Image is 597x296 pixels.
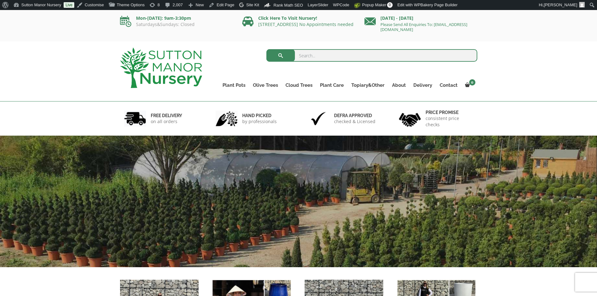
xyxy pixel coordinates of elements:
p: by professionals [242,118,277,125]
img: logo [120,48,202,88]
img: 2.jpg [216,111,238,127]
a: Plant Pots [219,81,249,90]
a: 0 [461,81,477,90]
input: Search... [266,49,477,62]
span: Site Kit [246,3,259,7]
a: Please Send All Enquiries To: [EMAIL_ADDRESS][DOMAIN_NAME] [380,22,467,32]
h6: FREE DELIVERY [151,113,182,118]
span: [PERSON_NAME] [544,3,577,7]
p: Mon-[DATE]: 9am-3:30pm [120,14,233,22]
a: Delivery [410,81,436,90]
h6: hand picked [242,113,277,118]
span: 0 [469,79,475,86]
a: Live [64,2,74,8]
a: [STREET_ADDRESS] No Appointments needed [258,21,353,27]
span: 0 [387,2,393,8]
img: 1.jpg [124,111,146,127]
h6: Defra approved [334,113,375,118]
a: Contact [436,81,461,90]
p: Saturdays&Sundays: Closed [120,22,233,27]
a: Topiary&Other [348,81,388,90]
a: Click Here To Visit Nursery! [258,15,317,21]
h6: Price promise [426,110,473,115]
a: About [388,81,410,90]
a: Olive Trees [249,81,282,90]
img: 3.jpg [307,111,329,127]
p: consistent price checks [426,115,473,128]
p: [DATE] - [DATE] [364,14,477,22]
img: 4.jpg [399,109,421,128]
span: Rank Math SEO [274,3,303,8]
a: Plant Care [316,81,348,90]
p: on all orders [151,118,182,125]
p: checked & Licensed [334,118,375,125]
a: Cloud Trees [282,81,316,90]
